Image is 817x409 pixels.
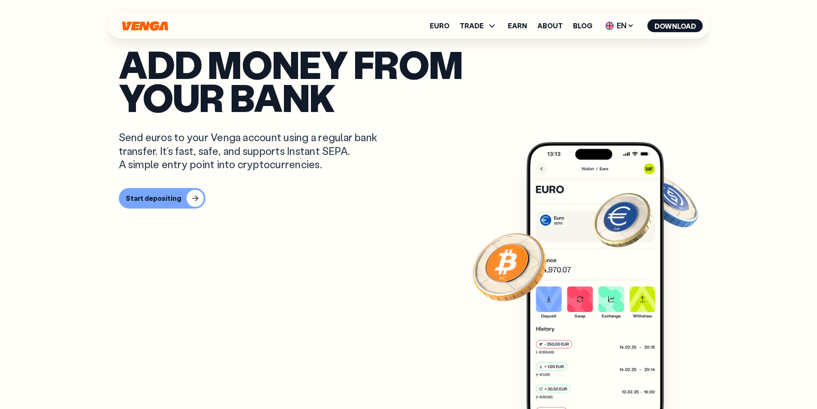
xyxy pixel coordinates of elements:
a: Earn [508,22,527,29]
p: Add money from your bank [119,48,699,113]
p: Send euros to your Venga account using a regular bank transfer. It’s fast, safe, and supports Ins... [119,130,390,171]
span: TRADE [460,21,497,31]
div: Start depositing [126,194,181,203]
a: Euro [430,22,449,29]
button: Start depositing [119,188,205,209]
span: EN [603,19,637,33]
img: USDC coin [638,170,700,232]
img: Bitcoin [471,228,548,305]
span: TRADE [460,22,484,29]
svg: Home [121,21,169,31]
a: About [537,22,563,29]
a: Start depositing [119,188,699,209]
button: Download [648,19,703,32]
img: flag-uk [606,21,614,30]
a: Blog [573,22,592,29]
